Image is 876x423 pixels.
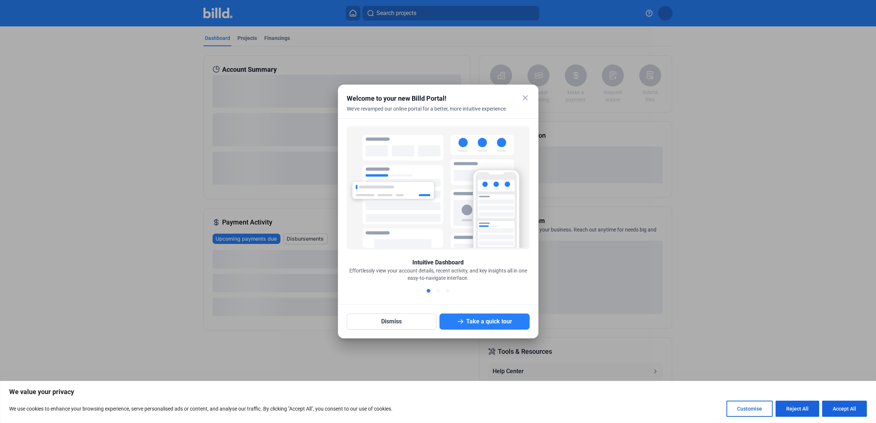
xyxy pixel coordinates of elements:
[347,105,511,121] div: We've revamped our online portal for a better, more intuitive experience.
[521,93,530,102] mat-icon: close
[776,401,819,417] button: Reject All
[726,401,773,417] button: Customise
[412,258,464,267] div: Intuitive Dashboard
[347,93,511,104] div: Welcome to your new Billd Portal!
[347,267,530,282] div: Effortlessly view your account details, recent activity, and key insights all in one easy-to-navi...
[439,313,530,330] button: Take a quick tour
[9,387,867,396] p: We value your privacy
[347,313,437,330] button: Dismiss
[822,401,867,417] button: Accept All
[9,404,393,413] p: We use cookies to enhance your browsing experience, serve personalised ads or content, and analys...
